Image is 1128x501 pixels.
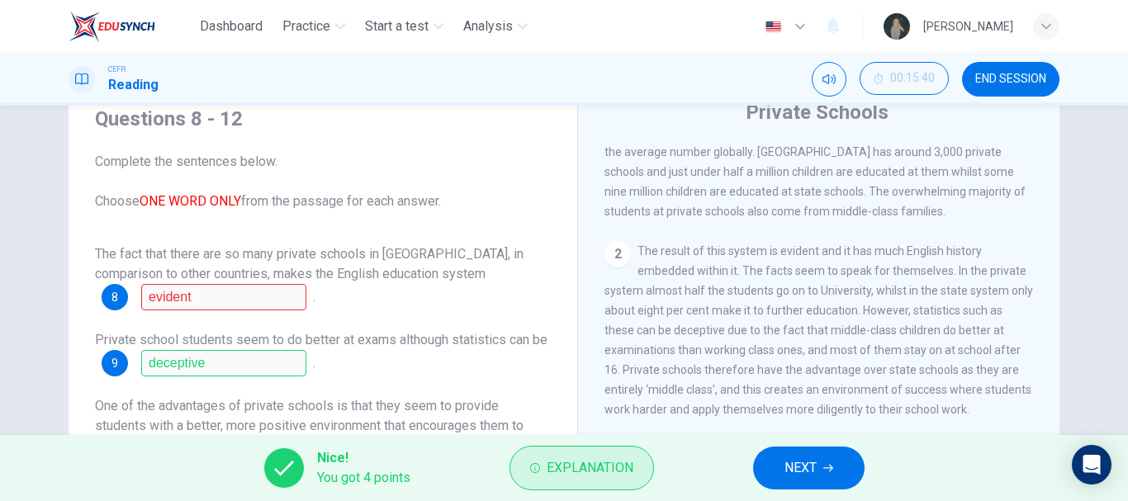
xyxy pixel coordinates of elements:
span: The fact that there are so many private schools in [GEOGRAPHIC_DATA], in comparison to other coun... [95,246,524,281]
span: END SESSION [975,73,1046,86]
div: [PERSON_NAME] [923,17,1013,36]
input: unique [141,284,306,310]
button: Analysis [457,12,534,41]
div: 2 [604,241,631,267]
span: Analysis [463,17,513,36]
span: 8 [111,291,118,303]
button: END SESSION [962,62,1059,97]
span: Start a test [365,17,429,36]
button: Practice [276,12,352,41]
span: Dashboard [200,17,263,36]
img: en [763,21,784,33]
span: You got 4 points [317,468,410,488]
span: . [313,289,315,305]
button: 00:15:40 [860,62,949,95]
span: 00:15:40 [890,72,935,85]
h4: Private Schools [746,99,889,125]
span: NEXT [784,456,817,480]
span: 9 [111,357,118,369]
button: Explanation [509,446,654,490]
font: ONE WORD ONLY [140,193,241,209]
span: The result of this system is evident and it has much English history embedded within it. The fact... [604,244,1033,416]
span: Nice! [317,448,410,468]
div: Hide [860,62,949,97]
span: Complete the sentences below. Choose from the passage for each answer. [95,152,551,211]
img: Profile picture [884,13,910,40]
button: Start a test [358,12,450,41]
div: Open Intercom Messenger [1072,445,1111,484]
input: deceptive [141,350,306,376]
img: EduSynch logo [69,10,155,43]
span: Practice [282,17,330,36]
span: Explanation [547,456,633,480]
a: EduSynch logo [69,10,193,43]
span: Private school students seem to do better at exams although statistics can be [95,332,547,347]
span: . [313,355,315,371]
button: NEXT [753,447,865,489]
div: Mute [812,62,846,97]
span: One of the advantages of private schools is that they seem to provide students with a better, mor... [95,398,524,433]
span: CEFR [108,64,126,75]
h1: Reading [108,75,159,95]
h4: Questions 8 - 12 [95,106,551,132]
button: Dashboard [193,12,269,41]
